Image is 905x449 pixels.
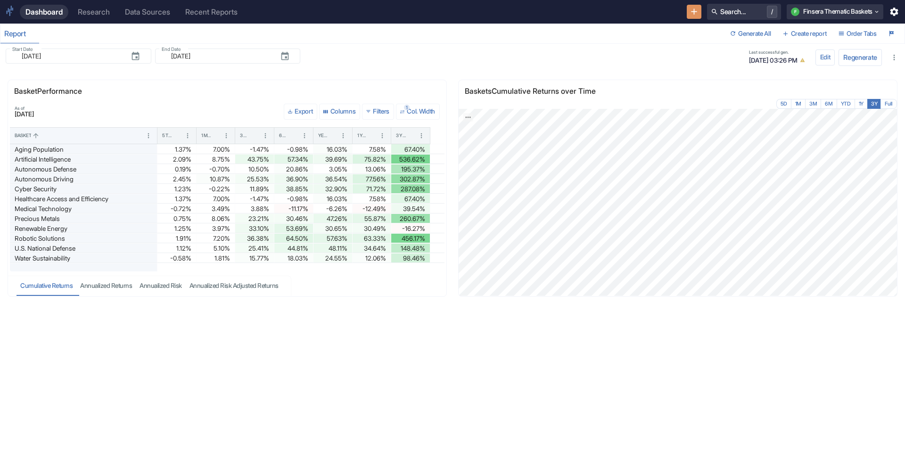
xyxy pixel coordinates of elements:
[201,234,230,243] div: 7.20%
[240,224,269,233] div: 33.10%
[337,130,349,142] button: Year to Date column menu
[368,131,376,140] button: Sort
[885,26,899,41] button: Launch Tour
[839,49,882,65] button: Regenerate
[357,214,387,223] div: 55.87%
[4,29,34,39] div: Report
[15,155,152,164] div: Artificial Intelligence
[15,145,152,154] div: Aging Population
[357,234,387,243] div: 63.33%
[463,113,473,122] a: Export; Press ENTER to open
[779,26,831,41] button: Create report
[279,155,308,164] div: 57.34%
[162,234,191,243] div: 1.91%
[396,145,425,154] div: 67.40%
[201,155,230,164] div: 8.75%
[298,130,311,142] button: 6 Months column menu
[162,145,191,154] div: 1.37%
[279,174,308,184] div: 36.90%
[357,145,387,154] div: 7.58%
[279,224,308,233] div: 53.69%
[279,253,308,263] div: 18.03%
[212,131,220,140] button: Sort
[707,4,781,20] button: Search.../
[240,194,269,204] div: -1.47%
[837,99,855,109] button: YTD
[201,184,230,194] div: -0.22%
[362,104,394,120] button: Show filters
[318,184,347,194] div: 32.90%
[318,174,347,184] div: 36.54%
[376,130,388,142] button: 1 Year column menu
[396,244,425,253] div: 148.48%
[396,184,425,194] div: 287.08%
[201,204,230,213] div: 3.49%
[855,99,868,109] button: 1Y
[240,155,269,164] div: 43.75%
[78,8,110,16] div: Research
[240,132,250,139] div: 3 Months
[749,55,807,65] span: [DATE] 03:26 PM
[318,214,347,223] div: 47.26%
[318,155,347,164] div: 39.69%
[319,104,360,120] button: Select columns
[318,253,347,263] div: 24.55%
[279,145,308,154] div: -0.98%
[407,131,415,140] button: Sort
[15,224,152,233] div: Renewable Energy
[165,50,272,62] input: yyyy-mm-dd
[284,104,317,120] button: Export
[329,131,337,140] button: Sort
[189,282,279,290] div: Annualized Risk Adjusted Returns
[162,253,191,263] div: -0.58%
[140,282,182,290] div: Annualized Risk
[357,253,387,263] div: 12.06%
[749,50,807,54] span: Last successful gen.
[318,132,328,139] div: Year to Date
[15,132,31,139] div: Basket
[201,164,230,174] div: -0.70%
[201,214,230,223] div: 8.06%
[32,131,40,140] button: Sort
[396,194,425,204] div: 67.40%
[791,99,806,109] button: 1M
[240,184,269,194] div: 11.89%
[357,224,387,233] div: 30.49%
[396,164,425,174] div: 195.37%
[16,276,282,296] div: tabs
[240,234,269,243] div: 36.38%
[240,174,269,184] div: 25.53%
[404,105,410,110] div: 1
[787,4,883,19] button: FFinsera Thematic Baskets
[776,99,791,109] button: 5D
[185,8,238,16] div: Recent Reports
[396,224,425,233] div: -16.27%
[162,164,191,174] div: 0.19%
[20,282,73,290] div: Cumulative Returns
[357,244,387,253] div: 34.64%
[181,130,194,142] button: 5 Trading Days column menu
[12,46,33,53] label: Start Date
[279,204,308,213] div: -11.17%
[15,106,34,110] span: As of
[240,253,269,263] div: 15.77%
[279,234,308,243] div: 64.50%
[726,26,775,41] button: Generate All
[14,86,97,97] p: Basket Performance
[357,174,387,184] div: 77.56%
[240,164,269,174] div: 10.50%
[162,244,191,253] div: 1.12%
[20,5,68,19] a: Dashboard
[15,234,152,243] div: Robotic Solutions
[240,214,269,223] div: 23.21%
[201,194,230,204] div: 7.00%
[396,253,425,263] div: 98.46%
[180,5,243,19] a: Recent Reports
[357,164,387,174] div: 13.06%
[201,132,211,139] div: 1 Month
[162,155,191,164] div: 2.09%
[357,204,387,213] div: -12.49%
[279,164,308,174] div: 20.86%
[119,5,176,19] a: Data Sources
[687,5,701,19] button: New Resource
